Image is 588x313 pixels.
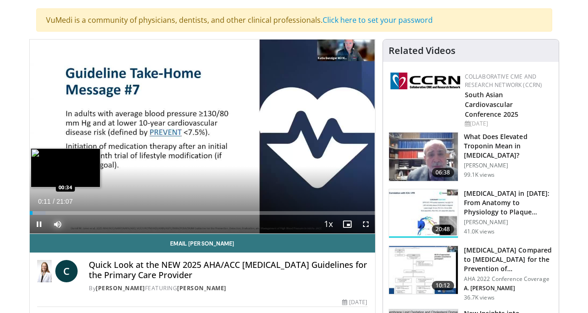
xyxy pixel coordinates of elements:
a: Email [PERSON_NAME] [30,234,375,253]
p: A. [PERSON_NAME] [464,285,553,292]
a: Click here to set your password [323,15,433,25]
p: 41.0K views [464,228,495,235]
a: 10:12 [MEDICAL_DATA] Compared to [MEDICAL_DATA] for the Prevention of… AHA 2022 Conference Covera... [389,246,553,301]
a: C [55,260,78,282]
button: Mute [48,215,67,233]
video-js: Video Player [30,40,375,234]
span: 21:07 [56,198,73,205]
a: 20:48 [MEDICAL_DATA] in [DATE]: From Anatomy to Physiology to Plaque Burden and … [PERSON_NAME] 4... [389,189,553,238]
span: 10:12 [432,281,454,290]
a: [PERSON_NAME] [96,284,145,292]
button: Enable picture-in-picture mode [338,215,357,233]
h4: Related Videos [389,45,456,56]
span: 20:48 [432,225,454,234]
button: Playback Rate [319,215,338,233]
h4: Quick Look at the NEW 2025 AHA/ACC [MEDICAL_DATA] Guidelines for the Primary Care Provider [89,260,367,280]
p: [PERSON_NAME] [464,219,553,226]
a: Collaborative CME and Research Network (CCRN) [465,73,542,89]
img: 7c0f9b53-1609-4588-8498-7cac8464d722.150x105_q85_crop-smart_upscale.jpg [389,246,458,294]
p: AHA 2022 Conference Coverage [464,275,553,283]
button: Fullscreen [357,215,375,233]
div: By FEATURING [89,284,367,293]
span: 06:38 [432,168,454,177]
p: 99.1K views [464,171,495,179]
img: image.jpeg [31,148,100,187]
div: Progress Bar [30,211,375,215]
h3: What Does Elevated Troponin Mean in [MEDICAL_DATA]? [464,132,553,160]
img: a04ee3ba-8487-4636-b0fb-5e8d268f3737.png.150x105_q85_autocrop_double_scale_upscale_version-0.2.png [390,73,460,89]
span: / [53,198,55,205]
h3: [MEDICAL_DATA] Compared to [MEDICAL_DATA] for the Prevention of… [464,246,553,273]
a: South Asian Cardiovascular Conference 2025 [465,90,519,119]
img: 823da73b-7a00-425d-bb7f-45c8b03b10c3.150x105_q85_crop-smart_upscale.jpg [389,189,458,238]
h3: [MEDICAL_DATA] in [DATE]: From Anatomy to Physiology to Plaque Burden and … [464,189,553,217]
p: [PERSON_NAME] [464,162,553,169]
img: 98daf78a-1d22-4ebe-927e-10afe95ffd94.150x105_q85_crop-smart_upscale.jpg [389,133,458,181]
div: [DATE] [342,298,367,306]
div: [DATE] [465,120,551,128]
img: Dr. Catherine P. Benziger [37,260,52,282]
span: 0:11 [38,198,51,205]
a: [PERSON_NAME] [177,284,226,292]
div: VuMedi is a community of physicians, dentists, and other clinical professionals. [36,8,552,32]
a: 06:38 What Does Elevated Troponin Mean in [MEDICAL_DATA]? [PERSON_NAME] 99.1K views [389,132,553,181]
button: Pause [30,215,48,233]
p: 36.7K views [464,294,495,301]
